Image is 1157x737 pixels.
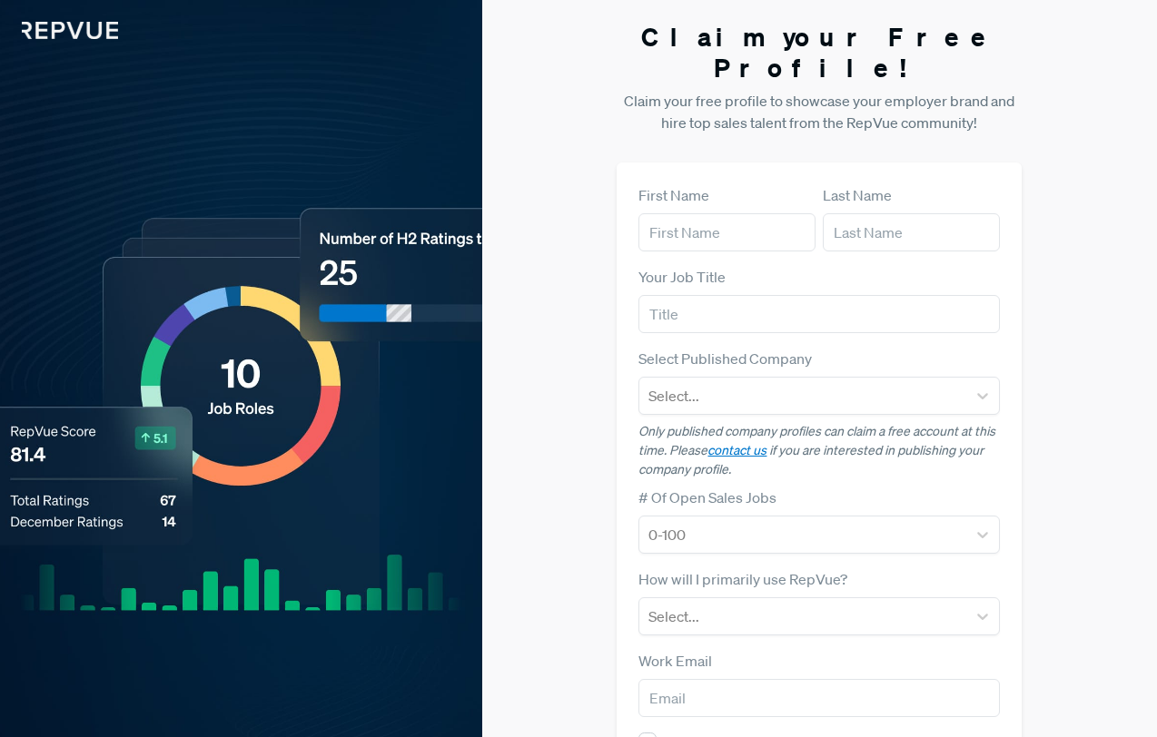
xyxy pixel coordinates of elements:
[638,422,1000,479] p: Only published company profiles can claim a free account at this time. Please if you are interest...
[823,213,1000,251] input: Last Name
[638,295,1000,333] input: Title
[638,568,847,590] label: How will I primarily use RepVue?
[617,90,1022,133] p: Claim your free profile to showcase your employer brand and hire top sales talent from the RepVue...
[638,184,709,206] label: First Name
[638,266,726,288] label: Your Job Title
[707,442,766,458] a: contact us
[617,22,1022,83] h3: Claim your Free Profile!
[823,184,892,206] label: Last Name
[638,348,812,369] label: Select Published Company
[638,679,1000,717] input: Email
[638,650,712,672] label: Work Email
[638,486,776,508] label: # Of Open Sales Jobs
[638,213,816,251] input: First Name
